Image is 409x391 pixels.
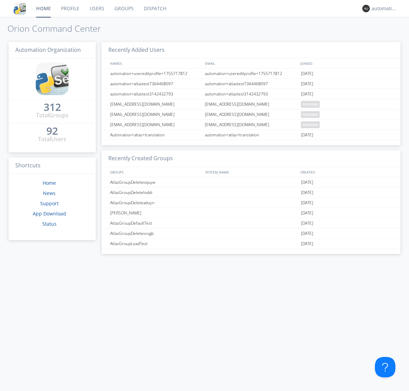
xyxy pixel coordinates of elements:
[102,120,400,130] a: [EMAIL_ADDRESS][DOMAIN_NAME][EMAIL_ADDRESS][DOMAIN_NAME]pending
[102,42,400,59] h3: Recently Added Users
[46,127,58,135] a: 92
[301,130,313,140] span: [DATE]
[203,167,299,177] div: SYSTEM_NAME
[102,79,400,89] a: automation+atlastest7364468097automation+atlastest7364468097[DATE]
[102,177,400,187] a: AtlasGroupDeleteoquyw[DATE]
[43,190,56,196] a: News
[203,89,299,99] div: automation+atlastest3142432793
[301,89,313,99] span: [DATE]
[46,127,58,134] div: 92
[372,5,397,12] div: automation+atlas0018
[108,58,202,68] div: NAMES
[102,99,400,109] a: [EMAIL_ADDRESS][DOMAIN_NAME][EMAIL_ADDRESS][DOMAIN_NAME]pending
[301,101,320,108] span: pending
[102,109,400,120] a: [EMAIL_ADDRESS][DOMAIN_NAME][EMAIL_ADDRESS][DOMAIN_NAME]pending
[301,208,313,218] span: [DATE]
[108,79,203,89] div: automation+atlastest7364468097
[108,167,202,177] div: GROUPS
[203,130,299,140] div: automation+atlas+translation
[108,239,203,249] div: AtlasGroupLoadTest
[299,58,394,68] div: JOINED
[301,228,313,239] span: [DATE]
[301,218,313,228] span: [DATE]
[203,58,299,68] div: EMAIL
[102,69,400,79] a: automation+usereditprofile+1755717812automation+usereditprofile+1755717812[DATE]
[301,79,313,89] span: [DATE]
[375,357,395,377] iframe: Toggle Customer Support
[301,121,320,128] span: pending
[203,109,299,119] div: [EMAIL_ADDRESS][DOMAIN_NAME]
[301,177,313,187] span: [DATE]
[108,99,203,109] div: [EMAIL_ADDRESS][DOMAIN_NAME]
[102,198,400,208] a: AtlasGroupDeleteaduyn[DATE]
[108,109,203,119] div: [EMAIL_ADDRESS][DOMAIN_NAME]
[203,120,299,130] div: [EMAIL_ADDRESS][DOMAIN_NAME]
[203,69,299,78] div: automation+usereditprofile+1755717812
[203,79,299,89] div: automation+atlastest7364468097
[102,218,400,228] a: AtlasGroupDefaultTest[DATE]
[108,130,203,140] div: Automation+atlas+translation
[38,135,66,143] div: Total Users
[108,208,203,218] div: [PERSON_NAME]
[108,177,203,187] div: AtlasGroupDeleteoquyw
[301,187,313,198] span: [DATE]
[14,2,26,15] img: cddb5a64eb264b2086981ab96f4c1ba7
[301,239,313,249] span: [DATE]
[301,198,313,208] span: [DATE]
[44,104,61,110] div: 312
[203,99,299,109] div: [EMAIL_ADDRESS][DOMAIN_NAME]
[362,5,370,12] img: 373638.png
[108,218,203,228] div: AtlasGroupDefaultTest
[102,208,400,218] a: [PERSON_NAME][DATE]
[43,180,56,186] a: Home
[299,167,394,177] div: CREATED
[108,187,203,197] div: AtlasGroupDeleteloddi
[36,111,69,119] div: Total Groups
[108,69,203,78] div: automation+usereditprofile+1755717812
[44,104,61,111] a: 312
[40,200,59,207] a: Support
[108,198,203,208] div: AtlasGroupDeleteaduyn
[108,89,203,99] div: automation+atlastest3142432793
[102,150,400,167] h3: Recently Created Groups
[33,210,66,217] a: App Download
[102,89,400,99] a: automation+atlastest3142432793automation+atlastest3142432793[DATE]
[102,187,400,198] a: AtlasGroupDeleteloddi[DATE]
[15,46,81,54] span: Automation Organization
[102,130,400,140] a: Automation+atlas+translationautomation+atlas+translation[DATE]
[102,239,400,249] a: AtlasGroupLoadTest[DATE]
[36,62,69,95] img: cddb5a64eb264b2086981ab96f4c1ba7
[9,157,96,174] h3: Shortcuts
[301,111,320,118] span: pending
[108,120,203,130] div: [EMAIL_ADDRESS][DOMAIN_NAME]
[301,69,313,79] span: [DATE]
[42,221,57,227] a: Status
[102,228,400,239] a: AtlasGroupDeletevcvgb[DATE]
[108,228,203,238] div: AtlasGroupDeletevcvgb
